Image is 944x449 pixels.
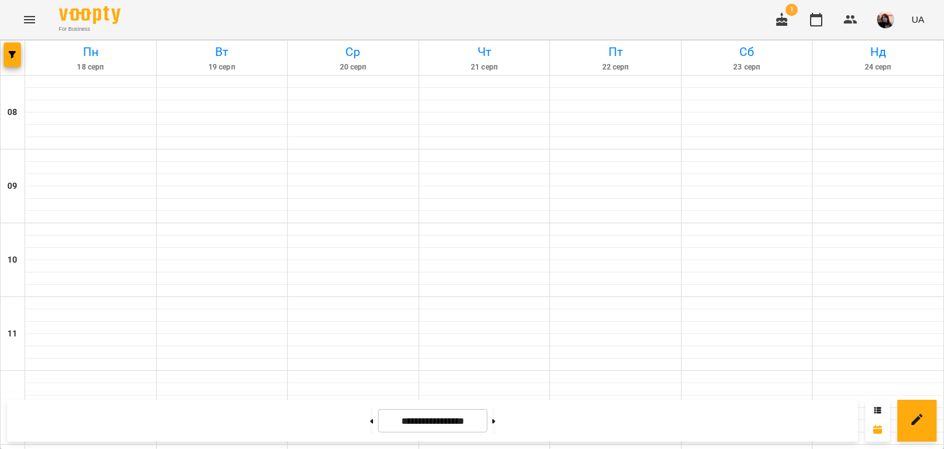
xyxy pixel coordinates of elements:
h6: 21 серп [421,62,548,73]
h6: Чт [421,42,548,62]
span: 1 [785,4,798,16]
span: UA [911,13,924,26]
h6: 09 [7,180,17,193]
h6: Пн [27,42,154,62]
h6: Вт [159,42,286,62]
button: UA [907,8,929,31]
h6: Нд [814,42,942,62]
h6: 08 [7,106,17,119]
h6: Пт [552,42,679,62]
button: Menu [15,5,44,34]
h6: 10 [7,253,17,267]
h6: Ср [289,42,417,62]
h6: 19 серп [159,62,286,73]
h6: 11 [7,327,17,341]
h6: 24 серп [814,62,942,73]
img: 593dfa334cc66595748fde4e2f19f068.jpg [877,11,894,28]
span: For Business [59,25,120,33]
img: Voopty Logo [59,6,120,24]
h6: 20 серп [289,62,417,73]
h6: 18 серп [27,62,154,73]
h6: 22 серп [552,62,679,73]
h6: Сб [683,42,811,62]
h6: 23 серп [683,62,811,73]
